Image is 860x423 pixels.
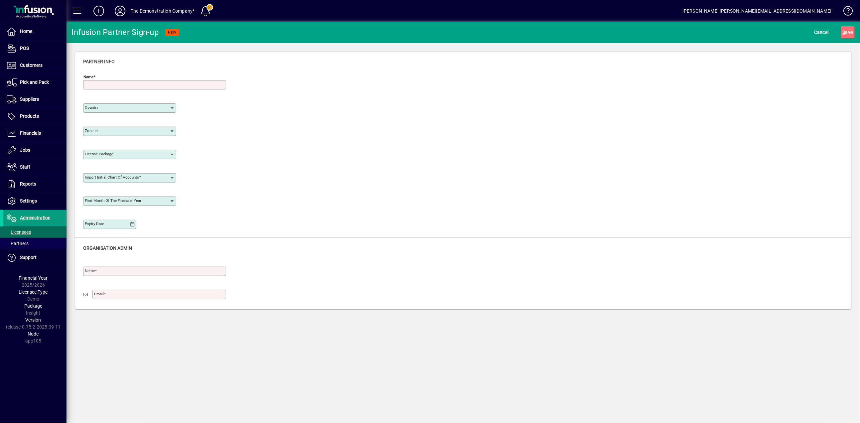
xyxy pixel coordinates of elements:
[3,125,67,142] a: Financials
[20,46,29,51] span: POS
[7,241,29,246] span: Partners
[131,6,195,16] div: The Demonstration Company*
[85,128,98,133] mat-label: Zone Id
[3,108,67,125] a: Products
[682,6,832,16] div: [PERSON_NAME] [PERSON_NAME][EMAIL_ADDRESS][DOMAIN_NAME]
[85,105,98,110] mat-label: Country
[3,74,67,91] a: Pick and Pack
[20,198,37,204] span: Settings
[20,130,41,136] span: Financials
[94,292,104,296] mat-label: Email
[20,181,36,187] span: Reports
[83,74,93,79] mat-label: Name
[88,5,109,17] button: Add
[19,289,48,295] span: Licensee Type
[83,59,115,64] span: Partner Info
[26,317,41,323] span: Version
[85,198,141,203] mat-label: First month of the financial year
[838,1,852,23] a: Knowledge Base
[7,229,31,235] span: Licensees
[3,57,67,74] a: Customers
[20,147,30,153] span: Jobs
[814,27,829,38] span: Cancel
[85,152,113,156] mat-label: License Package
[3,226,67,238] a: Licensees
[20,29,32,34] span: Home
[3,176,67,193] a: Reports
[843,30,845,35] span: S
[20,113,39,119] span: Products
[20,164,30,170] span: Staff
[843,27,853,38] span: ave
[24,303,42,309] span: Package
[168,30,176,35] span: NEW
[3,23,67,40] a: Home
[3,159,67,176] a: Staff
[20,96,39,102] span: Suppliers
[3,193,67,210] a: Settings
[3,40,67,57] a: POS
[20,79,49,85] span: Pick and Pack
[20,215,51,220] span: Administration
[109,5,131,17] button: Profile
[83,245,132,251] span: Organisation Admin
[3,249,67,266] a: Support
[28,331,39,337] span: Node
[85,175,141,180] mat-label: Import initial Chart of Accounts?
[3,238,67,249] a: Partners
[813,26,831,38] button: Cancel
[19,275,48,281] span: Financial Year
[3,91,67,108] a: Suppliers
[20,255,37,260] span: Support
[72,27,159,38] div: Infusion Partner Sign-up
[3,142,67,159] a: Jobs
[841,26,855,38] button: Save
[85,268,95,273] mat-label: Name
[85,221,104,226] mat-label: Expiry date
[20,63,43,68] span: Customers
